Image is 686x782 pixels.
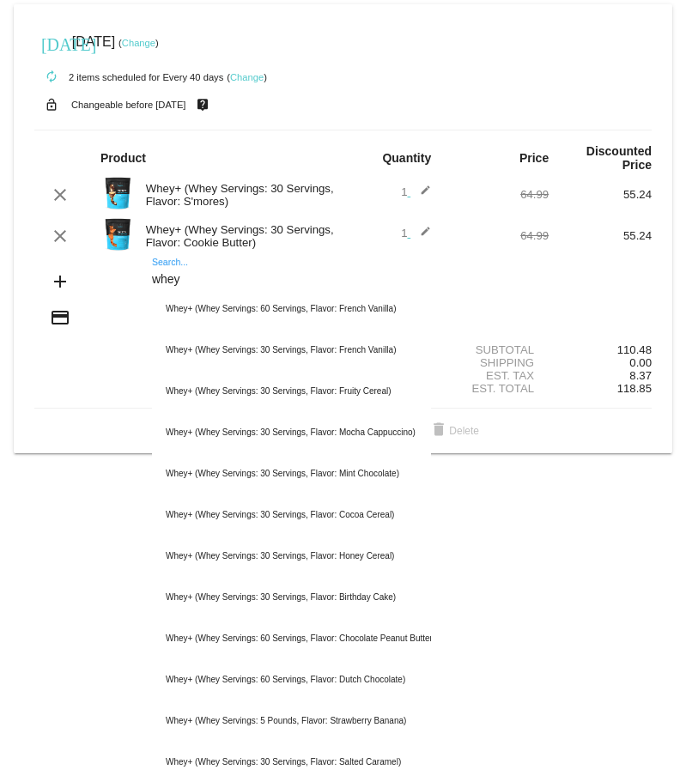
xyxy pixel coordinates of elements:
div: Whey+ (Whey Servings: 30 Servings, Flavor: Honey Cereal) [152,536,431,577]
strong: Discounted Price [586,144,652,172]
div: Whey+ (Whey Servings: 30 Servings, Flavor: S'mores) [137,182,343,208]
div: Whey+ (Whey Servings: 30 Servings, Flavor: Mint Chocolate) [152,453,431,494]
div: 64.99 [446,188,549,201]
img: Image-1-Carousel-Whey-2lb-Cookie-Butter-1000x1000-2.png [100,217,135,252]
small: 2 items scheduled for Every 40 days [34,72,223,82]
a: Change [122,38,155,48]
div: Whey+ (Whey Servings: 60 Servings, Flavor: Chocolate Peanut Butter) [152,618,431,659]
div: Whey+ (Whey Servings: 30 Servings, Flavor: Birthday Cake) [152,577,431,618]
div: Whey+ (Whey Servings: 30 Servings, Flavor: Mocha Cappuccino) [152,412,431,453]
small: ( ) [118,38,159,48]
span: 1 [401,185,431,198]
div: Whey+ (Whey Servings: 30 Servings, Flavor: Cookie Butter) [137,223,343,249]
div: 55.24 [549,188,652,201]
strong: Quantity [382,151,431,165]
mat-icon: [DATE] [41,33,62,53]
div: 64.99 [446,229,549,242]
small: Changeable before [DATE] [71,100,186,110]
div: Est. Tax [446,369,549,382]
a: Change [230,72,264,82]
mat-icon: clear [50,185,70,205]
div: Whey+ (Whey Servings: 5 Pounds, Flavor: Strawberry Banana) [152,700,431,742]
div: Whey+ (Whey Servings: 30 Servings, Flavor: French Vanilla) [152,330,431,371]
button: Delete [415,415,493,446]
mat-icon: live_help [192,94,213,116]
span: 8.37 [629,369,652,382]
small: ( ) [227,72,267,82]
span: Delete [428,425,479,437]
div: Whey+ (Whey Servings: 60 Servings, Flavor: Dutch Chocolate) [152,659,431,700]
mat-icon: edit [410,226,431,246]
span: 1 [401,227,431,239]
mat-icon: lock_open [41,94,62,116]
div: Subtotal [446,343,549,356]
span: 0.00 [629,356,652,369]
div: Whey+ (Whey Servings: 30 Servings, Flavor: Cocoa Cereal) [152,494,431,536]
mat-icon: add [50,271,70,292]
div: 110.48 [549,343,652,356]
div: 55.24 [549,229,652,242]
div: Whey+ (Whey Servings: 30 Servings, Flavor: Fruity Cereal) [152,371,431,412]
div: Whey+ (Whey Servings: 60 Servings, Flavor: French Vanilla) [152,288,431,330]
input: Search... [152,273,431,287]
mat-icon: delete [428,421,449,441]
span: 118.85 [617,382,652,395]
mat-icon: credit_card [50,307,70,328]
div: Shipping [446,356,549,369]
strong: Product [100,151,146,165]
div: Est. Total [446,382,549,395]
img: Image-1-Carousel-Whey-2lb-SMores.png [100,176,135,210]
strong: Price [519,151,549,165]
mat-icon: edit [410,185,431,205]
mat-icon: autorenew [41,67,62,88]
mat-icon: clear [50,226,70,246]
